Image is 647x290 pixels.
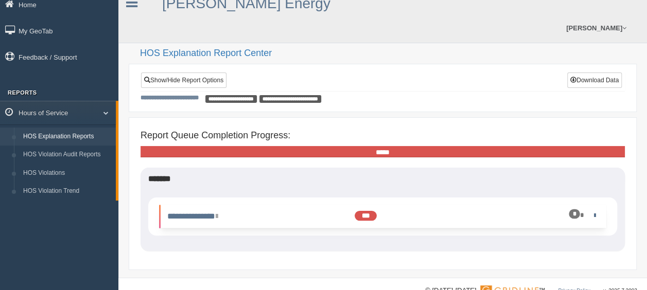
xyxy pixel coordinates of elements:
a: HOS Explanation Reports [19,128,116,146]
a: HOS Violation Trend [19,182,116,201]
button: Download Data [567,72,622,88]
h4: Report Queue Completion Progress: [141,131,625,141]
li: Expand [159,205,606,228]
a: [PERSON_NAME] [561,13,632,43]
a: HOS Violation Audit Reports [19,146,116,164]
a: Show/Hide Report Options [141,72,226,88]
a: HOS Violations [19,164,116,183]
